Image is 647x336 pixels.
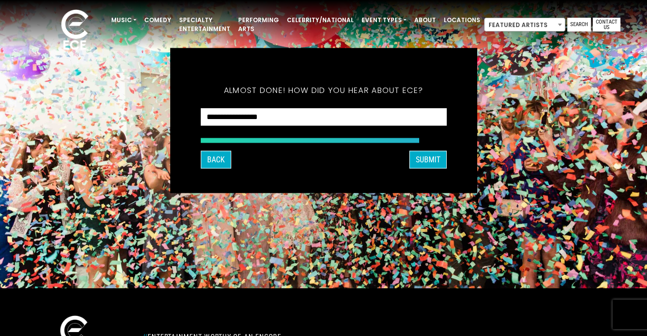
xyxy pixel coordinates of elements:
[484,18,565,31] span: Featured Artists
[358,12,410,29] a: Event Types
[234,12,283,37] a: Performing Arts
[140,12,175,29] a: Comedy
[50,7,99,55] img: ece_new_logo_whitev2-1.png
[440,12,484,29] a: Locations
[201,72,447,108] h5: Almost done! How did you hear about ECE?
[175,12,234,37] a: Specialty Entertainment
[201,108,447,126] select: How did you hear about ECE
[593,18,620,31] a: Contact Us
[410,12,440,29] a: About
[567,18,591,31] a: Search
[201,151,231,168] button: Back
[409,151,447,168] button: SUBMIT
[107,12,140,29] a: Music
[485,18,565,32] span: Featured Artists
[283,12,358,29] a: Celebrity/National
